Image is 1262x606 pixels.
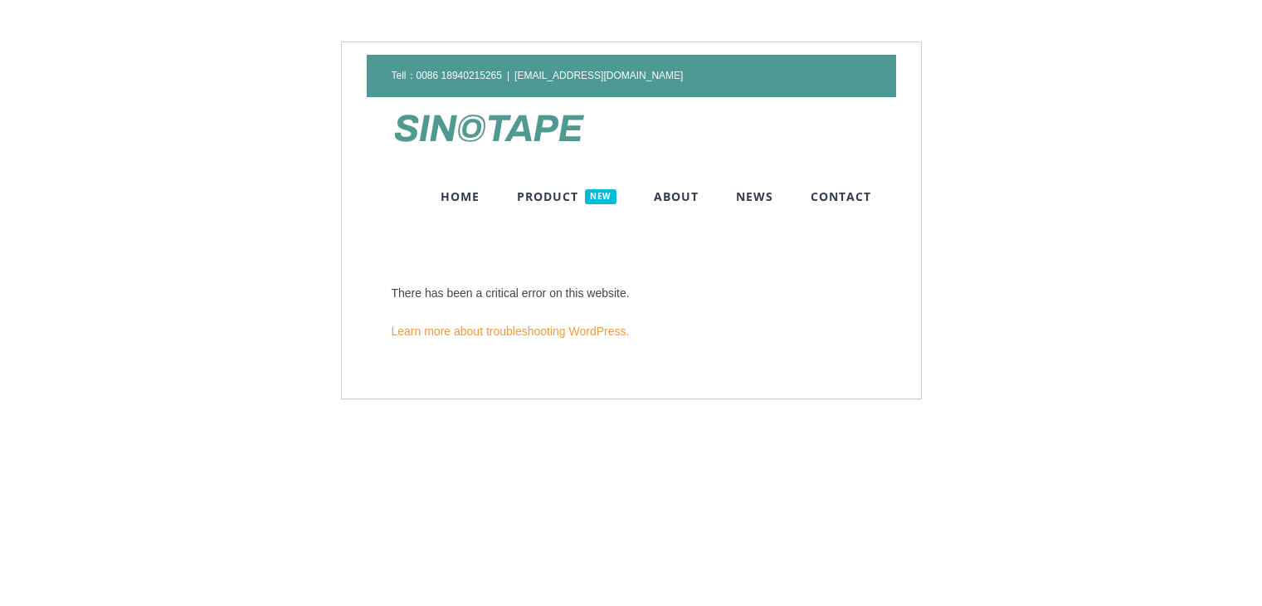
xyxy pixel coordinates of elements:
span: | [502,55,514,96]
p: There has been a critical error on this website. [392,285,733,302]
a: Learn more about troubleshooting WordPress. [392,325,630,338]
a: HOME [441,159,480,234]
span: PRODUCT [517,189,616,205]
a: [EMAIL_ADDRESS][DOMAIN_NAME] [514,70,683,81]
a: NEWS [736,159,773,234]
span: CONTACT [811,191,871,203]
span: NEW [585,189,616,205]
a: CONTACT [811,159,871,234]
a: PRODUCTNEW [517,159,616,234]
span: NEWS [736,191,773,203]
span: HOME [441,191,480,203]
span: Tell：0086 18940215265 [392,70,502,81]
span: ABOUT [654,191,699,203]
img: SINOTAPE Logo [392,97,588,159]
nav: Main Menu [441,159,870,234]
a: ABOUT [654,159,699,234]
